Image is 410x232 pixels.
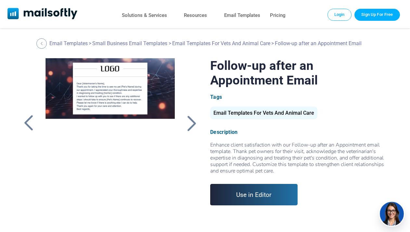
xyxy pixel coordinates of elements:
a: Solutions & Services [122,11,167,20]
a: Pricing [270,11,286,20]
a: Back [20,115,37,132]
a: Login [327,9,352,20]
a: Email Templates [224,11,260,20]
a: Resources [184,11,207,20]
div: Email Templates For Vets And Animal Care [210,107,317,119]
a: Back [184,115,200,132]
div: Description [210,129,390,135]
a: Follow-up after an Appointment Email [38,58,182,221]
div: Tags [210,94,390,100]
a: Mailsoftly [7,8,77,20]
a: Use in Editor [210,184,298,205]
h1: Follow-up after an Appointment Email [210,58,390,87]
span: Enhance client satisfaction with our Follow-up after an Appointment email template. Thank pet own... [210,141,384,174]
a: Trial [354,9,400,20]
a: Email Templates [49,40,88,46]
a: Back [36,38,48,49]
a: Email Templates For Vets And Animal Care [210,112,317,115]
a: Small Business Email Templates [92,40,167,46]
a: Email Templates For Vets And Animal Care [172,40,270,46]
